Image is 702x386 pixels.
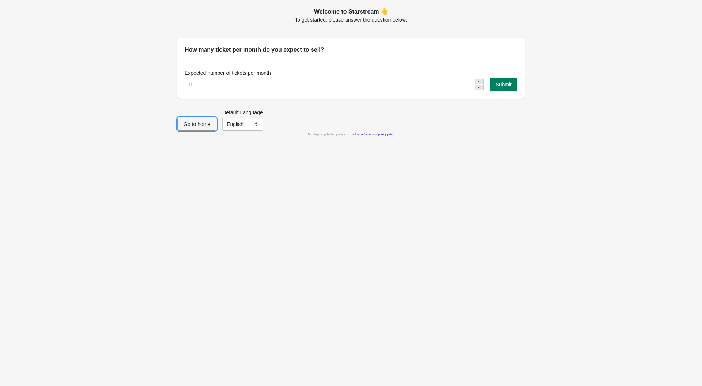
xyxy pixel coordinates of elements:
[378,133,393,136] a: privacy policy
[177,131,525,138] div: By using our application you agree to our and .
[177,7,525,23] div: To get started, please answer the question below:
[177,118,216,131] button: Go to home
[177,7,525,16] h2: Welcome to Starstream 👋
[495,82,512,88] span: Submit
[185,69,271,77] label: Expected number of tickets per month
[355,133,373,136] a: terms of service
[185,45,517,54] h2: How many ticket per month do you expect to sell?
[490,78,517,91] button: Submit
[184,121,210,127] span: Go to home
[177,121,216,127] a: Go to home
[222,109,263,116] label: Default Language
